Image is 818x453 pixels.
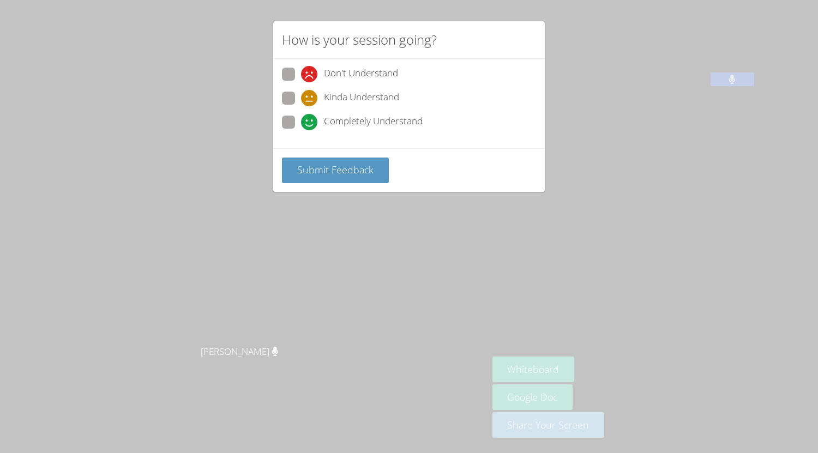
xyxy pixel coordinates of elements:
span: Submit Feedback [297,163,374,176]
span: Don't Understand [324,66,398,82]
h2: How is your session going? [282,30,437,50]
span: Kinda Understand [324,90,399,106]
button: Submit Feedback [282,158,389,183]
span: Completely Understand [324,114,423,130]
